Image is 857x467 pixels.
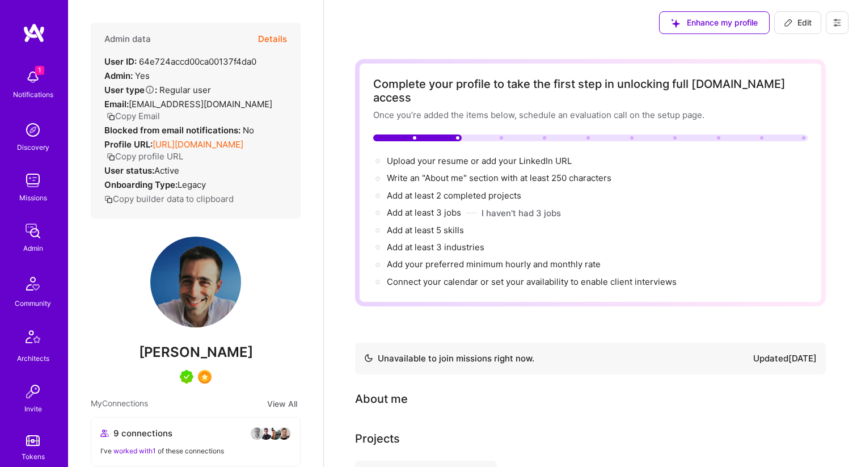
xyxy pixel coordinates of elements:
img: avatar [259,427,273,440]
span: Write an "About me" section with at least 250 characters [387,173,614,183]
span: 9 connections [113,427,172,439]
span: 1 [35,66,44,75]
h4: Admin data [104,34,151,44]
img: avatar [268,427,282,440]
strong: User ID: [104,56,137,67]
button: View All [264,397,301,410]
img: Architects [19,325,47,352]
img: teamwork [22,169,44,192]
button: Edit [774,11,821,34]
img: Community [19,270,47,297]
strong: Onboarding Type: [104,179,178,190]
img: bell [22,66,44,89]
div: Admin [23,242,43,254]
img: Invite [22,380,44,403]
a: [URL][DOMAIN_NAME] [153,139,243,150]
img: logo [23,23,45,43]
img: SelectionTeam [198,370,212,384]
span: Add at least 3 industries [387,242,484,253]
span: Add at least 5 skills [387,225,464,235]
div: No [104,124,254,136]
div: Discovery [17,141,49,153]
img: avatar [250,427,264,440]
span: Upload your resume [387,155,468,166]
strong: User type : [104,85,157,95]
div: I've of these connections [100,445,291,457]
div: Tokens [22,451,45,462]
span: legacy [178,179,206,190]
div: Notifications [13,89,53,100]
div: Updated [DATE] [753,352,817,365]
i: icon Copy [107,153,115,161]
div: Complete your profile to take the first step in unlocking full [DOMAIN_NAME] access [373,77,808,104]
div: Yes [104,70,150,82]
img: Availability [364,354,373,363]
span: Connect your calendar or set your availability to enable client interviews [387,276,677,287]
img: avatar [277,427,291,440]
span: add your LinkedIn URL [482,155,572,166]
div: Once you’re added the items below, schedule an evaluation call on the setup page. [373,109,808,121]
strong: Blocked from email notifications: [104,125,243,136]
span: Add at least 3 jobs [387,207,461,218]
div: Invite [24,403,42,415]
div: About me [355,390,408,407]
img: discovery [22,119,44,141]
span: Active [154,165,179,176]
div: 64e724accd00ca00137f4da0 [104,56,256,68]
div: Community [15,297,51,309]
span: Edit [784,17,812,28]
span: [EMAIL_ADDRESS][DOMAIN_NAME] [129,99,272,110]
span: My Connections [91,397,148,410]
span: Add your preferred minimum hourly and monthly rate [387,259,601,270]
button: Copy builder data to clipboard [104,193,234,205]
div: Missions [19,192,47,204]
button: Copy profile URL [107,150,183,162]
img: A.Teamer in Residence [180,370,193,384]
strong: User status: [104,165,154,176]
img: User Avatar [150,237,241,327]
button: Copy Email [107,110,160,122]
div: or [387,155,572,167]
img: admin teamwork [22,220,44,242]
button: I haven't had 3 jobs [482,207,561,219]
span: worked with 1 [113,447,156,455]
div: Unavailable to join missions right now. [364,352,534,365]
i: icon Collaborator [100,429,109,437]
div: Architects [17,352,49,364]
img: tokens [26,435,40,446]
div: Projects [355,430,400,447]
button: 9 connectionsavataravataravataravatarI've worked with1 of these connections [91,417,301,466]
div: Regular user [104,84,211,96]
span: [PERSON_NAME] [91,344,301,361]
strong: Email: [104,99,129,110]
span: Add at least 2 completed projects [387,190,521,201]
i: icon Copy [107,112,115,121]
i: icon Copy [104,195,113,204]
i: Help [145,85,155,95]
strong: Admin: [104,70,133,81]
strong: Profile URL: [104,139,153,150]
button: Details [258,23,287,56]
